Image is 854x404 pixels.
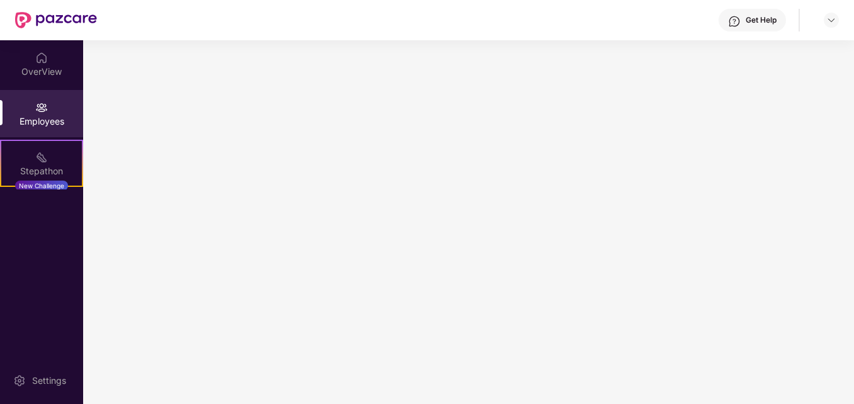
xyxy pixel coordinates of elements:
div: Get Help [746,15,777,25]
div: Settings [28,374,70,387]
img: New Pazcare Logo [15,12,97,28]
img: svg+xml;base64,PHN2ZyBpZD0iU2V0dGluZy0yMHgyMCIgeG1sbnM9Imh0dHA6Ly93d3cudzMub3JnLzIwMDAvc3ZnIiB3aW... [13,374,26,387]
img: svg+xml;base64,PHN2ZyBpZD0iRW1wbG95ZWVzIiB4bWxucz0iaHR0cDovL3d3dy53My5vcmcvMjAwMC9zdmciIHdpZHRoPS... [35,101,48,114]
img: svg+xml;base64,PHN2ZyBpZD0iSGVscC0zMngzMiIgeG1sbnM9Imh0dHA6Ly93d3cudzMub3JnLzIwMDAvc3ZnIiB3aWR0aD... [728,15,741,28]
div: New Challenge [15,181,68,191]
img: svg+xml;base64,PHN2ZyB4bWxucz0iaHR0cDovL3d3dy53My5vcmcvMjAwMC9zdmciIHdpZHRoPSIyMSIgaGVpZ2h0PSIyMC... [35,151,48,164]
img: svg+xml;base64,PHN2ZyBpZD0iSG9tZSIgeG1sbnM9Imh0dHA6Ly93d3cudzMub3JnLzIwMDAvc3ZnIiB3aWR0aD0iMjAiIG... [35,52,48,64]
img: svg+xml;base64,PHN2ZyBpZD0iRHJvcGRvd24tMzJ4MzIiIHhtbG5zPSJodHRwOi8vd3d3LnczLm9yZy8yMDAwL3N2ZyIgd2... [826,15,836,25]
div: Stepathon [1,165,82,177]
